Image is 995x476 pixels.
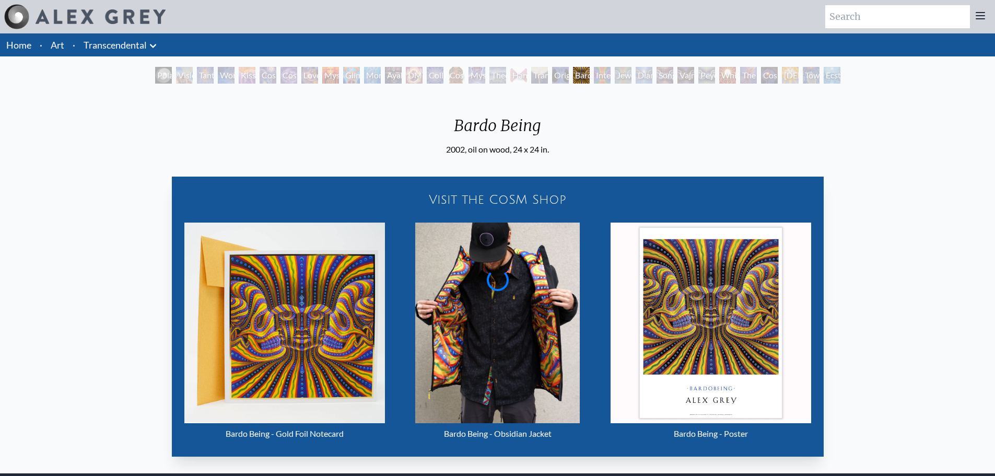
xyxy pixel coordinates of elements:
[427,67,443,84] div: Collective Vision
[611,423,811,444] div: Bardo Being - Poster
[218,67,235,84] div: Wonder
[552,67,569,84] div: Original Face
[397,423,598,444] div: Bardo Being - Obsidian Jacket
[184,223,385,423] img: Bardo Being - Gold Foil Notecard
[510,67,527,84] div: Hands that See
[698,67,715,84] div: Peyote Being
[469,67,485,84] div: Mystic Eye
[446,143,549,156] div: 2002, oil on wood, 24 x 24 in.
[84,38,147,52] a: Transcendental
[385,67,402,84] div: Ayahuasca Visitation
[446,116,549,143] div: Bardo Being
[301,67,318,84] div: Love is a Cosmic Force
[740,67,757,84] div: The Great Turn
[573,67,590,84] div: Bardo Being
[594,67,611,84] div: Interbeing
[615,67,631,84] div: Jewel Being
[239,67,255,84] div: Kiss of the [MEDICAL_DATA]
[178,183,817,216] a: Visit the CoSM Shop
[415,223,580,423] img: Bardo Being - Obsidian Jacket
[176,67,193,84] div: Visionary Origin of Language
[364,67,381,84] div: Monochord
[280,67,297,84] div: Cosmic Artist
[322,67,339,84] div: Mysteriosa 2
[6,39,31,51] a: Home
[184,423,385,444] div: Bardo Being - Gold Foil Notecard
[719,67,736,84] div: White Light
[531,67,548,84] div: Transfiguration
[782,67,799,84] div: [DEMOGRAPHIC_DATA]
[51,38,64,52] a: Art
[184,223,385,444] a: Bardo Being - Gold Foil Notecard
[397,223,598,444] a: Bardo Being - Obsidian Jacket
[155,67,172,84] div: Polar Unity Spiral
[761,67,778,84] div: Cosmic Consciousness
[611,223,811,444] a: Bardo Being - Poster
[824,67,840,84] div: Ecstasy
[657,67,673,84] div: Song of Vajra Being
[636,67,652,84] div: Diamond Being
[68,33,79,56] li: ·
[803,67,820,84] div: Toward the One
[197,67,214,84] div: Tantra
[448,67,464,84] div: Cosmic [DEMOGRAPHIC_DATA]
[611,223,811,423] img: Bardo Being - Poster
[406,67,423,84] div: DMT - The Spirit Molecule
[36,33,46,56] li: ·
[260,67,276,84] div: Cosmic Creativity
[825,5,970,28] input: Search
[343,67,360,84] div: Glimpsing the Empyrean
[677,67,694,84] div: Vajra Being
[489,67,506,84] div: Theologue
